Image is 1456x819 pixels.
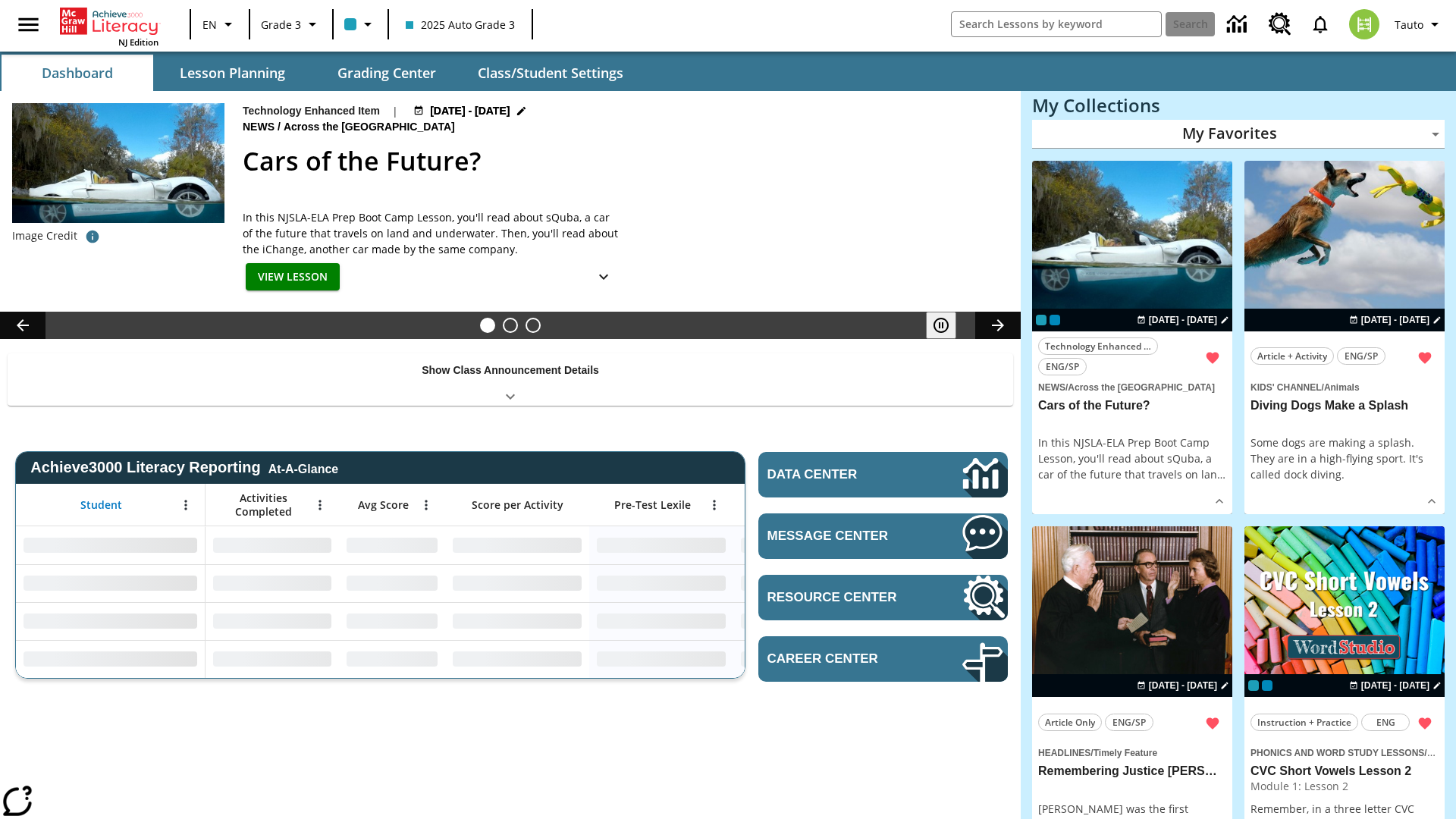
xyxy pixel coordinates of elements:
span: ENG/SP [1345,348,1378,364]
a: Home [60,6,158,36]
h3: CVC Short Vowels Lesson 2 [1250,764,1439,780]
span: EN [202,17,217,33]
span: Animals [1324,382,1360,393]
div: lesson details [1244,161,1445,515]
div: No Data, [733,526,877,564]
div: No Data, [733,640,877,678]
button: Remove from Favorites [1411,344,1439,372]
button: Article Only [1038,714,1102,731]
button: Language: EN, Select a language [196,11,244,38]
span: Topic: Phonics and Word Study Lessons/CVC Short Vowels [1250,744,1439,761]
button: Aug 22 - Aug 22 Choose Dates [1346,313,1445,327]
div: OL 2025 Auto Grade 4 [1050,315,1060,325]
a: Data Center [758,452,1008,497]
button: Remove from Favorites [1411,710,1439,737]
span: Instruction + Practice [1257,714,1351,730]
button: Open Menu [309,494,331,516]
button: ENG/SP [1038,358,1087,375]
span: Resource Center [767,590,917,605]
span: … [1217,467,1225,482]
span: Article Only [1045,714,1095,730]
div: No Data, [733,602,877,640]
span: Headlines [1038,748,1090,758]
div: Home [60,5,158,48]
button: Aug 22 - Aug 22 Choose Dates [1134,679,1232,692]
div: In this NJSLA-ELA Prep Boot Camp Lesson, you'll read about sQuba, a car of the future that travel... [1038,435,1226,482]
p: Show Class Announcement Details [422,362,599,378]
span: / [1424,745,1435,759]
a: Resource Center, Will open in new tab [758,575,1008,620]
div: Pause [926,312,971,339]
span: Student [80,498,122,512]
span: News [243,119,278,136]
button: Open side menu [6,2,51,47]
div: Some dogs are making a splash. They are in a high-flying sport. It's called dock diving. [1250,435,1439,482]
span: ENG [1376,714,1395,730]
button: Dashboard [2,55,153,91]
button: Open Menu [415,494,438,516]
div: Show Class Announcement Details [8,353,1013,406]
span: Tauto [1395,17,1423,33]
button: ENG/SP [1337,347,1385,365]
button: Class/Student Settings [466,55,635,91]
div: lesson details [1032,161,1232,515]
div: No Data, [206,526,339,564]
span: Activities Completed [213,491,313,519]
button: Lesson Planning [156,55,308,91]
button: Show Details [588,263,619,291]
img: avatar image [1349,9,1379,39]
button: Open Menu [703,494,726,516]
h3: Diving Dogs Make a Splash [1250,398,1439,414]
button: Jul 01 - Aug 01 Choose Dates [410,103,530,119]
span: / [278,121,281,133]
span: / [1065,382,1068,393]
a: Resource Center, Will open in new tab [1260,4,1301,45]
span: OL 2025 Auto Grade 4 [1262,680,1272,691]
div: No Data, [339,564,445,602]
button: Grade: Grade 3, Select a grade [255,11,328,38]
h3: Remembering Justice O'Connor [1038,764,1226,780]
button: ENG [1361,714,1410,731]
button: Slide 1 Cars of the Future? [480,318,495,333]
h3: Cars of the Future? [1038,398,1226,414]
button: Slide 2 Pre-release lesson [503,318,518,333]
p: Technology Enhanced Item [243,103,380,119]
span: Kids' Channel [1250,382,1322,393]
input: search field [952,12,1161,36]
span: News [1038,382,1065,393]
span: Topic: News/Across the US [1038,378,1226,395]
span: Achieve3000 Literacy Reporting [30,459,338,476]
div: No Data, [733,564,877,602]
span: Avg Score [358,498,409,512]
span: Phonics and Word Study Lessons [1250,748,1424,758]
button: Grading Center [311,55,463,91]
span: ENG/SP [1046,359,1079,375]
span: ENG/SP [1112,714,1146,730]
button: View Lesson [246,263,340,291]
a: Data Center [1218,4,1260,45]
button: Instruction + Practice [1250,714,1358,731]
button: Technology Enhanced Item [1038,337,1158,355]
h3: My Collections [1032,95,1445,116]
button: Class color is light blue. Change class color [338,11,383,38]
div: No Data, [206,564,339,602]
span: Across the [GEOGRAPHIC_DATA] [284,119,458,136]
a: Notifications [1301,5,1340,44]
div: No Data, [339,640,445,678]
button: Select a new avatar [1340,5,1389,44]
div: No Data, [206,640,339,678]
span: | [392,103,398,119]
span: Timely Feature [1094,748,1157,758]
a: Message Center [758,513,1008,559]
div: No Data, [339,602,445,640]
span: Across the [GEOGRAPHIC_DATA] [1068,382,1215,393]
span: n [1210,467,1217,482]
span: Technology Enhanced Item [1045,338,1151,354]
span: Current Class [1036,315,1046,325]
span: [DATE] - [DATE] [1361,679,1429,692]
span: Message Center [767,529,917,544]
div: No Data, [206,602,339,640]
div: In this NJSLA-ELA Prep Boot Camp Lesson, you'll read about sQuba, a car of the future that travel... [243,209,622,257]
